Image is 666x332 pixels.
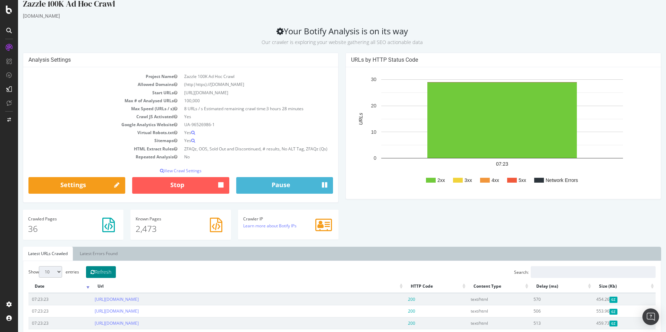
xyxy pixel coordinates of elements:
[21,266,44,278] select: Showentries
[390,320,397,326] span: 200
[248,106,285,112] span: 3 hours 28 minutes
[163,89,315,97] td: [URL][DOMAIN_NAME]
[575,317,638,329] td: 459.73
[591,297,599,303] span: Gzipped Content
[10,305,73,317] td: 07:23:23
[449,305,512,317] td: text/html
[244,39,405,45] small: Our crawler is exploring your website gathering all SEO actionable data
[163,121,315,129] td: UA-96526986-1
[575,293,638,305] td: 454.26
[10,80,163,88] td: Allowed Domains
[163,153,315,161] td: No
[10,97,163,105] td: Max # of Analysed URLs
[10,317,73,329] td: 07:23:23
[163,72,315,80] td: Zazzle 100K Ad Hoc Crawl
[512,305,575,317] td: 506
[163,80,315,88] td: (http|https)://[DOMAIN_NAME]
[5,247,55,261] a: Latest URLs Crawled
[353,129,358,135] text: 10
[512,317,575,329] td: 513
[340,113,345,125] text: URLs
[512,280,575,293] th: Delay (ms): activate to sort column ascending
[10,266,61,278] label: Show entries
[225,217,315,221] h4: Crawler IP
[10,72,163,80] td: Project Name
[10,105,163,113] td: Max Speed (URLs / s)
[5,26,643,46] h2: Your Botify Analysis is on its way
[10,177,107,194] a: Settings
[575,280,638,293] th: Size (Kb): activate to sort column ascending
[353,77,358,82] text: 30
[10,153,163,161] td: Repeated Analysis
[591,321,599,326] span: Gzipped Content
[68,266,98,278] button: Refresh
[10,129,163,137] td: Virtual Robots.txt
[118,223,208,235] p: 2,473
[478,161,490,167] text: 07:23
[390,308,397,314] span: 200
[218,177,315,194] button: Pause
[501,177,508,183] text: 5xx
[386,280,449,293] th: HTTP Code: activate to sort column ascending
[10,121,163,129] td: Google Analytics Website
[10,223,100,235] p: 36
[10,89,163,97] td: Start URLs
[77,308,121,314] a: [URL][DOMAIN_NAME]
[73,280,386,293] th: Url: activate to sort column ascending
[10,280,73,293] th: Date: activate to sort column ascending
[449,317,512,329] td: text/html
[591,309,599,315] span: Gzipped Content
[642,308,659,325] div: Open Intercom Messenger
[333,72,635,194] svg: A chart.
[10,56,315,63] h4: Analysis Settings
[353,103,358,108] text: 20
[57,247,105,261] a: Latest Errors Found
[163,145,315,153] td: ZFAQz, OOS, Sold Out and Discontinued, # results, No ALT Tag, ZFAQz (Qs)
[446,177,454,183] text: 3xx
[225,223,279,229] a: Learn more about Botify IPs
[10,145,163,153] td: HTML Extract Rules
[163,137,315,145] td: Yes
[10,113,163,121] td: Crawl JS Activated
[513,266,638,278] input: Search:
[163,113,315,121] td: Yes
[356,156,358,161] text: 0
[163,105,315,113] td: 8 URLs / s Estimated remaining crawl time:
[10,137,163,145] td: Sitemaps
[390,296,397,302] span: 200
[449,293,512,305] td: text/html
[77,296,121,302] a: [URL][DOMAIN_NAME]
[473,177,481,183] text: 4xx
[163,97,315,105] td: 100,000
[114,177,211,194] button: Stop
[77,320,121,326] a: [URL][DOMAIN_NAME]
[333,56,638,63] h4: URLs by HTTP Status Code
[512,293,575,305] td: 570
[419,177,427,183] text: 2xx
[575,305,638,317] td: 553.96
[528,177,560,183] text: Network Errors
[163,129,315,137] td: Yes
[449,280,512,293] th: Content Type: activate to sort column ascending
[118,217,208,221] h4: Pages Known
[10,217,100,221] h4: Pages Crawled
[10,168,315,174] p: View Crawl Settings
[496,266,638,278] label: Search:
[5,12,643,19] div: [DOMAIN_NAME]
[10,293,73,305] td: 07:23:23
